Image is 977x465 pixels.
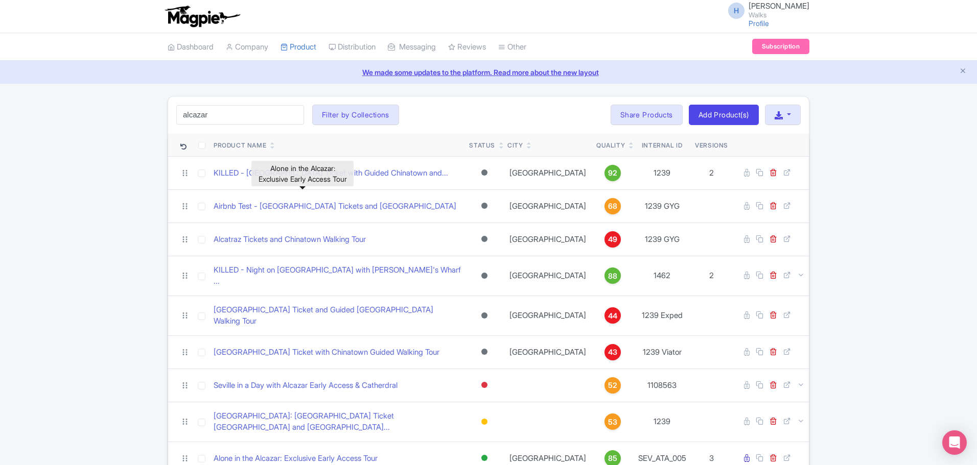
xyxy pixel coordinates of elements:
[479,378,490,393] div: Inactive
[479,232,490,247] div: Archived
[596,344,629,360] a: 43
[633,156,691,189] td: 1239
[469,141,495,150] div: Status
[689,105,759,125] a: Add Product(s)
[596,267,629,284] a: 88
[503,156,592,189] td: [GEOGRAPHIC_DATA]
[608,453,617,464] span: 85
[214,347,439,358] a: [GEOGRAPHIC_DATA] Ticket with Chinatown Guided Walking Tour
[608,380,617,391] span: 52
[503,335,592,369] td: [GEOGRAPHIC_DATA]
[214,304,461,327] a: [GEOGRAPHIC_DATA] Ticket and Guided [GEOGRAPHIC_DATA] Walking Tour
[503,223,592,256] td: [GEOGRAPHIC_DATA]
[942,430,967,455] div: Open Intercom Messenger
[479,345,490,359] div: Archived
[498,33,526,61] a: Other
[214,453,378,464] a: Alone in the Alcazar: Exclusive Early Access Tour
[749,1,809,11] span: [PERSON_NAME]
[479,268,490,283] div: Archived
[709,271,714,280] span: 2
[214,410,461,433] a: [GEOGRAPHIC_DATA]: [GEOGRAPHIC_DATA] Ticket [GEOGRAPHIC_DATA] and [GEOGRAPHIC_DATA]...
[214,141,266,150] div: Product Name
[633,189,691,223] td: 1239 GYG
[329,33,376,61] a: Distribution
[608,201,617,212] span: 68
[596,141,625,150] div: Quality
[959,66,967,78] button: Close announcement
[448,33,486,61] a: Reviews
[608,347,617,358] span: 43
[633,402,691,442] td: 1239
[168,33,214,61] a: Dashboard
[596,377,629,394] a: 52
[633,369,691,402] td: 1108563
[633,335,691,369] td: 1239 Viator
[709,453,714,463] span: 3
[388,33,436,61] a: Messaging
[503,256,592,296] td: [GEOGRAPHIC_DATA]
[633,223,691,256] td: 1239 GYG
[162,5,242,28] img: logo-ab69f6fb50320c5b225c76a69d11143b.png
[596,413,629,430] a: 53
[749,12,809,18] small: Walks
[6,67,971,78] a: We made some updates to the platform. Read more about the new layout
[251,161,354,186] div: Alone in the Alcazar: Exclusive Early Access Tour
[214,380,398,391] a: Seville in a Day with Alcazar Early Access & Catherdral
[749,19,769,28] a: Profile
[226,33,268,61] a: Company
[608,271,617,282] span: 88
[722,2,809,18] a: H [PERSON_NAME] Walks
[709,168,714,178] span: 2
[608,417,617,428] span: 53
[608,310,617,322] span: 44
[479,199,490,213] div: Archived
[596,198,629,214] a: 68
[728,3,745,19] span: H
[596,165,629,181] a: 92
[214,264,461,287] a: KILLED - Night on [GEOGRAPHIC_DATA] with [PERSON_NAME]'s Wharf ...
[214,234,366,246] a: Alcatraz Tickets and Chinatown Walking Tour
[507,141,523,150] div: City
[608,234,617,245] span: 49
[503,296,592,335] td: [GEOGRAPHIC_DATA]
[596,307,629,324] a: 44
[312,105,399,125] button: Filter by Collections
[479,308,490,323] div: Archived
[608,167,617,179] span: 92
[691,133,732,157] th: Versions
[633,296,691,335] td: 1239 Exped
[214,201,456,212] a: Airbnb Test - [GEOGRAPHIC_DATA] Tickets and [GEOGRAPHIC_DATA]
[503,189,592,223] td: [GEOGRAPHIC_DATA]
[752,39,809,54] a: Subscription
[596,231,629,248] a: 49
[633,133,691,157] th: Internal ID
[479,414,490,429] div: Building
[281,33,316,61] a: Product
[176,105,304,125] input: Search product name, city, or interal id
[214,167,448,179] a: KILLED - [GEOGRAPHIC_DATA] Ticket with Guided Chinatown and...
[479,165,490,180] div: Archived
[611,105,683,125] a: Share Products
[633,256,691,296] td: 1462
